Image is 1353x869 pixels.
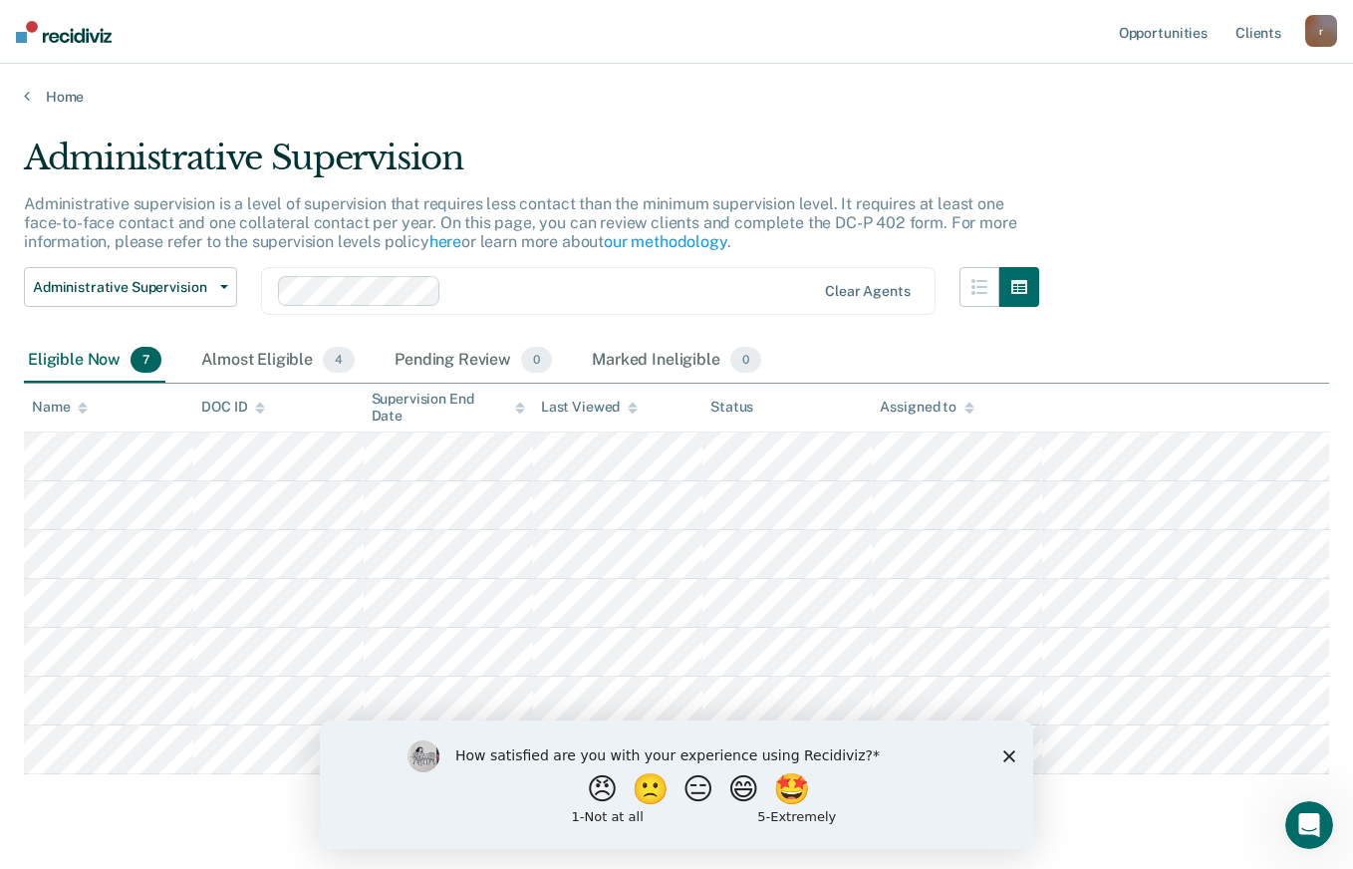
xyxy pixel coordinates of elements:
[131,347,161,373] span: 7
[541,399,638,416] div: Last Viewed
[372,391,525,425] div: Supervision End Date
[201,399,265,416] div: DOC ID
[730,347,761,373] span: 0
[825,283,910,300] div: Clear agents
[588,339,765,383] div: Marked Ineligible0
[24,88,1329,106] a: Home
[521,347,552,373] span: 0
[604,232,727,251] a: our methodology
[16,21,112,43] img: Recidiviz
[24,267,237,307] button: Administrative Supervision
[323,347,355,373] span: 4
[710,399,753,416] div: Status
[24,194,1016,251] p: Administrative supervision is a level of supervision that requires less contact than the minimum ...
[24,138,1039,194] div: Administrative Supervision
[1305,15,1337,47] button: r
[197,339,359,383] div: Almost Eligible4
[1285,801,1333,849] iframe: Intercom live chat
[880,399,973,416] div: Assigned to
[32,399,88,416] div: Name
[24,339,165,383] div: Eligible Now7
[320,721,1033,849] iframe: Survey by Kim from Recidiviz
[33,279,212,296] span: Administrative Supervision
[391,339,556,383] div: Pending Review0
[429,232,461,251] a: here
